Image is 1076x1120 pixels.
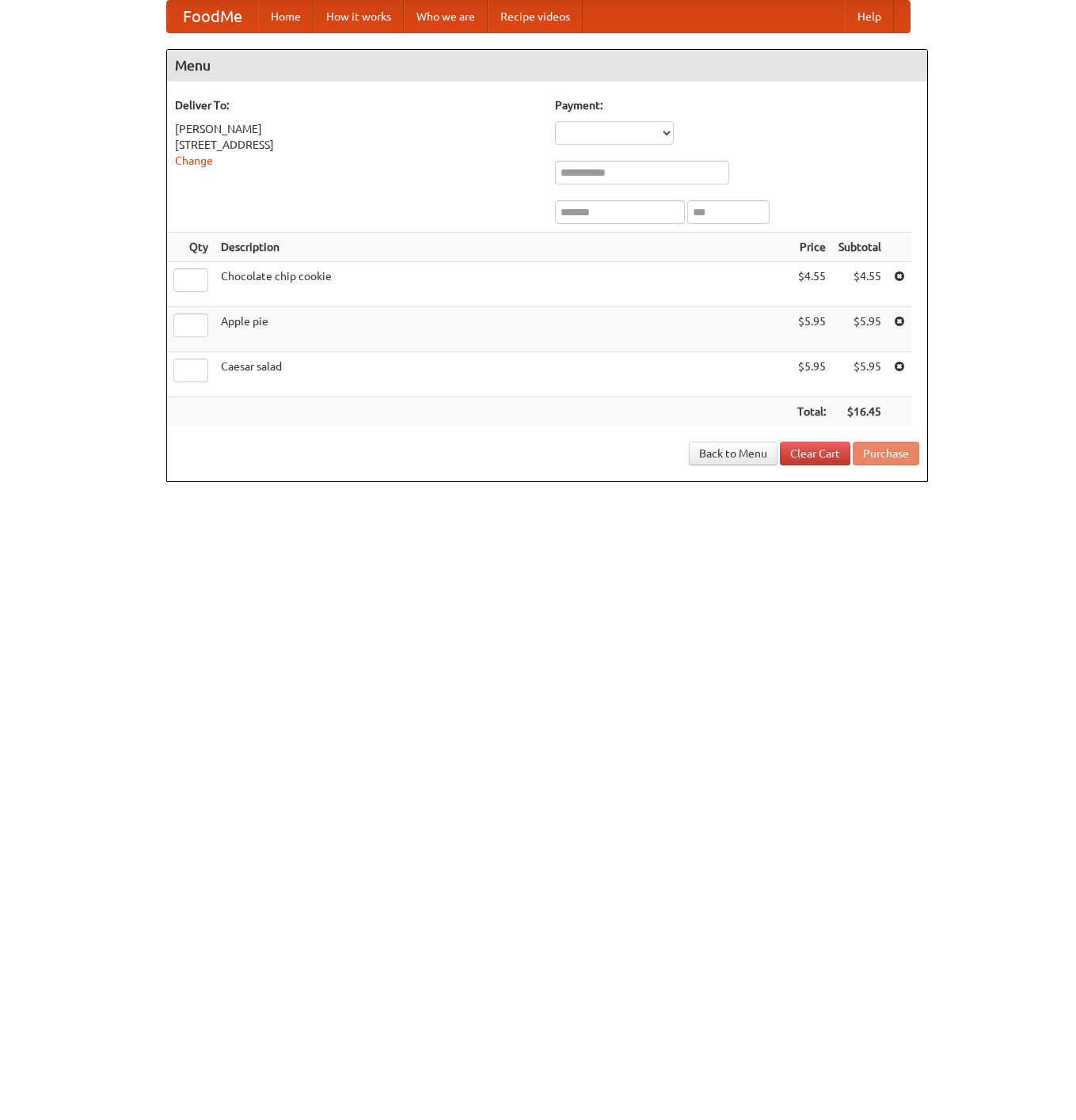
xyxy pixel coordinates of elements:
[167,1,258,32] a: FoodMe
[832,262,888,307] td: $4.55
[175,154,213,167] a: Change
[404,1,488,32] a: Who we are
[258,1,314,32] a: Home
[791,262,832,307] td: $4.55
[215,352,791,397] td: Caesar salad
[845,1,894,32] a: Help
[791,397,832,427] th: Total:
[832,397,888,427] th: $16.45
[215,233,791,262] th: Description
[832,307,888,352] td: $5.95
[791,352,832,397] td: $5.95
[175,121,539,137] div: [PERSON_NAME]
[175,97,539,113] h5: Deliver To:
[488,1,583,32] a: Recipe videos
[780,442,850,465] a: Clear Cart
[167,233,215,262] th: Qty
[555,97,919,113] h5: Payment:
[167,50,927,82] h4: Menu
[314,1,404,32] a: How it works
[215,307,791,352] td: Apple pie
[791,233,832,262] th: Price
[853,442,919,465] button: Purchase
[215,262,791,307] td: Chocolate chip cookie
[832,352,888,397] td: $5.95
[689,442,778,465] a: Back to Menu
[832,233,888,262] th: Subtotal
[175,137,539,153] div: [STREET_ADDRESS]
[791,307,832,352] td: $5.95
